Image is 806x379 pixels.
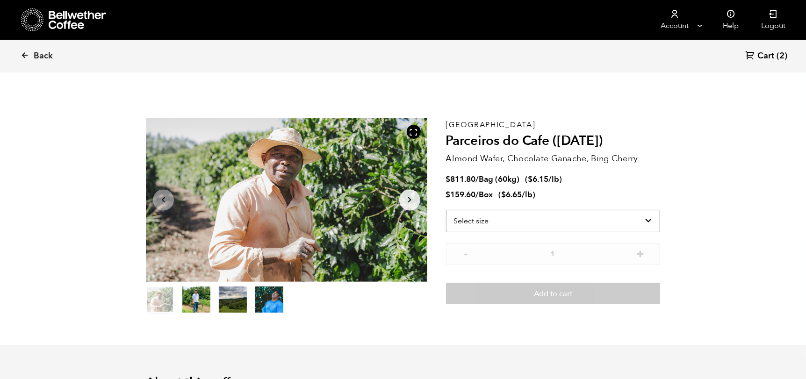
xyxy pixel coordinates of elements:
span: Box [479,189,493,200]
button: + [634,248,646,257]
bdi: 6.15 [528,174,549,185]
span: Back [34,50,53,62]
span: / [476,189,479,200]
span: Bag (60kg) [479,174,520,185]
bdi: 159.60 [446,189,476,200]
span: $ [528,174,533,185]
bdi: 811.80 [446,174,476,185]
span: / [476,174,479,185]
span: ( ) [525,174,562,185]
span: $ [502,189,506,200]
span: Cart [757,50,774,62]
h2: Parceiros do Cafe ([DATE]) [446,133,660,149]
p: Almond Wafer, Chocolate Ganache, Bing Cherry [446,152,660,165]
span: /lb [522,189,533,200]
button: Add to cart [446,283,660,304]
span: (2) [777,50,787,62]
bdi: 6.65 [502,189,522,200]
span: ( ) [499,189,536,200]
button: - [460,248,472,257]
span: $ [446,174,451,185]
span: /lb [549,174,560,185]
span: $ [446,189,451,200]
a: Cart (2) [745,50,787,63]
